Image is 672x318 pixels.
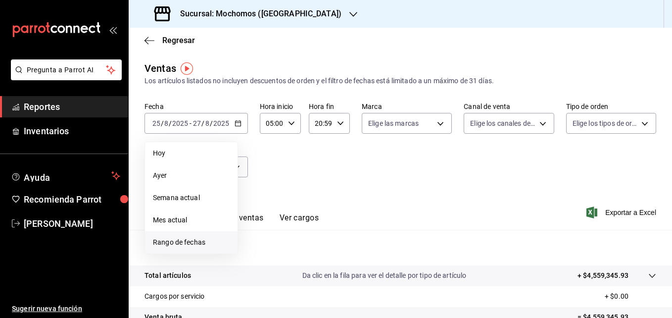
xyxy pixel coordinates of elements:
span: Recomienda Parrot [24,193,120,206]
span: Elige las marcas [368,118,419,128]
span: Reportes [24,100,120,113]
label: Tipo de orden [566,103,656,110]
input: -- [152,119,161,127]
input: -- [192,119,201,127]
span: Regresar [162,36,195,45]
span: Pregunta a Parrot AI [27,65,106,75]
span: Ayer [153,170,230,181]
label: Fecha [144,103,248,110]
label: Marca [362,103,452,110]
label: Hora inicio [260,103,301,110]
h3: Sucursal: Mochomos ([GEOGRAPHIC_DATA]) [172,8,341,20]
span: Rango de fechas [153,237,230,248]
label: Canal de venta [464,103,554,110]
span: / [201,119,204,127]
label: Hora fin [309,103,350,110]
span: Elige los tipos de orden [573,118,638,128]
span: Semana actual [153,193,230,203]
span: Inventarios [24,124,120,138]
p: Da clic en la fila para ver el detalle por tipo de artículo [302,270,467,281]
div: Ventas [144,61,176,76]
span: Ayuda [24,170,107,182]
div: Los artículos listados no incluyen descuentos de orden y el filtro de fechas está limitado a un m... [144,76,656,86]
span: / [210,119,213,127]
input: -- [205,119,210,127]
a: Pregunta a Parrot AI [7,72,122,82]
span: / [169,119,172,127]
span: Sugerir nueva función [12,304,120,314]
button: Regresar [144,36,195,45]
input: -- [164,119,169,127]
span: [PERSON_NAME] [24,217,120,230]
span: Mes actual [153,215,230,225]
button: Ver cargos [280,213,319,230]
span: - [190,119,192,127]
button: Ver ventas [225,213,264,230]
img: Tooltip marker [181,62,193,75]
p: + $4,559,345.93 [577,270,628,281]
p: Resumen [144,242,656,254]
span: Elige los canales de venta [470,118,535,128]
input: ---- [213,119,230,127]
p: + $0.00 [605,291,656,302]
input: ---- [172,119,189,127]
button: Exportar a Excel [588,207,656,218]
button: open_drawer_menu [109,26,117,34]
p: Total artículos [144,270,191,281]
span: / [161,119,164,127]
div: navigation tabs [160,213,319,230]
p: Cargos por servicio [144,291,205,302]
button: Pregunta a Parrot AI [11,59,122,80]
span: Hoy [153,148,230,159]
